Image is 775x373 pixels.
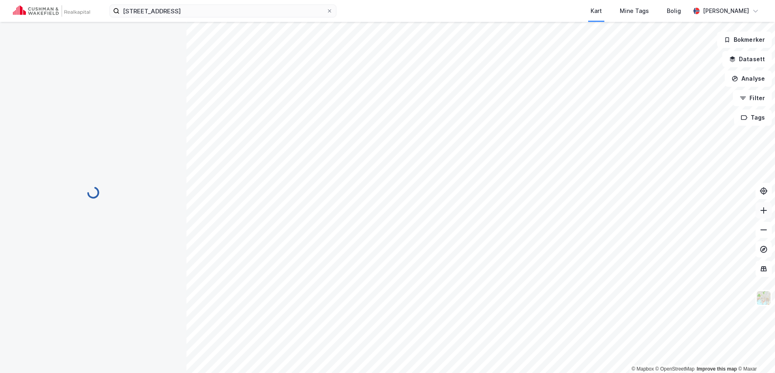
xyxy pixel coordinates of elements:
[722,51,772,67] button: Datasett
[632,366,654,372] a: Mapbox
[717,32,772,48] button: Bokmerker
[667,6,681,16] div: Bolig
[620,6,649,16] div: Mine Tags
[734,334,775,373] div: Kontrollprogram for chat
[734,334,775,373] iframe: Chat Widget
[697,366,737,372] a: Improve this map
[13,5,90,17] img: cushman-wakefield-realkapital-logo.202ea83816669bd177139c58696a8fa1.svg
[733,90,772,106] button: Filter
[725,71,772,87] button: Analyse
[655,366,695,372] a: OpenStreetMap
[120,5,326,17] input: Søk på adresse, matrikkel, gårdeiere, leietakere eller personer
[591,6,602,16] div: Kart
[87,186,100,199] img: spinner.a6d8c91a73a9ac5275cf975e30b51cfb.svg
[756,290,771,306] img: Z
[703,6,749,16] div: [PERSON_NAME]
[734,109,772,126] button: Tags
